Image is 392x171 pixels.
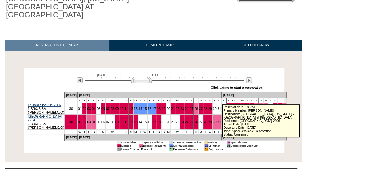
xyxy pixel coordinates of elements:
[222,104,300,137] div: Reservation Id: 1803513 Primary Member: [PERSON_NAME] Destination: [GEOGRAPHIC_DATA], [US_STATE] ...
[210,40,302,51] a: NEED TO KNOW
[138,129,143,134] td: T
[245,98,249,103] td: T
[264,98,268,103] td: M
[194,98,198,103] td: S
[171,107,175,110] a: 21
[147,114,152,129] td: 16
[208,141,223,144] td: Holiday
[204,141,208,144] td: 01
[115,129,119,134] td: T
[222,92,287,98] td: [DATE]
[120,120,123,124] a: 10
[138,98,143,103] td: T
[212,98,217,103] td: T
[129,129,133,134] td: S
[189,120,193,124] a: 25
[199,114,203,129] td: 27
[117,144,121,147] td: 01
[147,98,152,103] td: T
[173,144,201,147] td: ER Maintenance
[124,98,129,103] td: S
[143,107,147,110] a: 15
[143,144,166,147] td: Booked (adjacent)
[217,129,222,134] td: F
[69,120,73,124] a: 30
[157,120,161,124] a: 18
[5,40,109,51] a: RESERVATION CALENDAR
[208,129,212,134] td: W
[180,129,184,134] td: T
[64,129,77,134] td: T
[170,98,175,103] td: T
[129,120,133,124] a: 12
[156,129,161,134] td: S
[268,98,273,103] td: T
[185,107,188,110] a: 24
[217,103,222,114] td: 31
[268,103,273,114] td: 11
[203,129,208,134] td: T
[194,120,198,124] a: 26
[208,98,212,103] td: W
[231,98,236,103] td: M
[92,107,95,110] a: 04
[152,98,156,103] td: F
[217,98,222,103] td: F
[121,141,136,144] td: Unavailable
[204,144,208,147] td: 01
[64,98,77,103] td: T
[249,98,254,103] td: F
[111,107,114,110] a: 08
[96,103,101,114] td: 05
[87,98,91,103] td: F
[204,120,207,124] a: 28
[139,107,142,110] a: 14
[96,129,101,134] td: S
[152,129,156,134] td: F
[105,98,110,103] td: T
[152,107,156,110] a: 17
[92,120,95,124] a: 04
[27,103,65,114] td: 3 BR/3.5 BA ([PERSON_NAME],Q/Q)
[194,107,198,110] a: 26
[139,144,143,147] td: 01
[143,141,166,144] td: Space Available
[189,98,194,103] td: S
[87,120,91,124] a: 03
[77,92,222,98] td: [DATE]
[212,103,217,114] td: 30
[110,114,115,129] td: 08
[96,98,101,103] td: S
[151,73,162,77] span: [DATE]
[105,114,110,129] td: 07
[273,98,277,103] td: W
[106,107,110,110] a: 07
[28,115,62,122] a: [GEOGRAPHIC_DATA] 2204
[199,98,203,103] td: M
[213,120,217,124] a: 30
[166,103,170,114] td: 20
[121,147,166,151] td: Lease Contract Blackout
[184,98,189,103] td: F
[166,114,170,129] td: 20
[208,147,223,151] td: Dispositions
[139,141,143,144] td: 01
[133,129,138,134] td: M
[170,114,175,129] td: 21
[173,147,201,151] td: Exclusive Getaways
[96,114,101,129] td: 05
[101,129,105,134] td: M
[227,144,230,147] td: 01
[87,107,91,110] a: 03
[208,107,212,110] a: 29
[157,107,161,110] a: 18
[212,129,217,134] td: T
[101,114,105,129] td: 06
[117,141,121,144] td: 01
[119,129,124,134] td: F
[124,129,129,134] td: S
[64,103,77,114] td: 30
[134,120,138,124] a: 13
[185,120,188,124] a: 24
[138,114,143,129] td: 14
